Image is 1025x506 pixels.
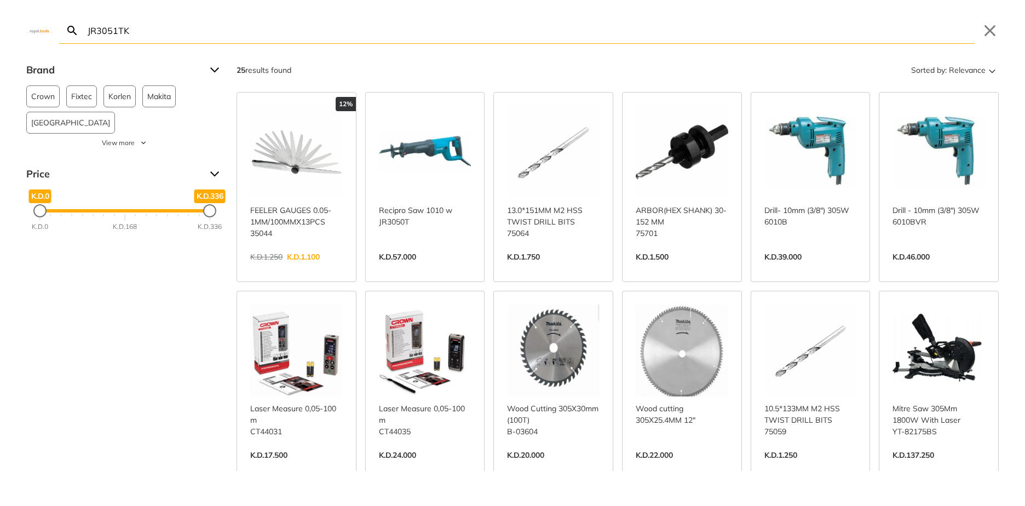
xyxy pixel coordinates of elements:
[147,86,171,107] span: Makita
[66,85,97,107] button: Fixtec
[336,97,356,111] div: 12%
[31,112,110,133] span: [GEOGRAPHIC_DATA]
[33,204,47,217] div: Minimum Price
[142,85,176,107] button: Makita
[237,65,245,75] strong: 25
[26,61,201,79] span: Brand
[103,85,136,107] button: Korlen
[26,85,60,107] button: Crown
[986,64,999,77] svg: Sort
[32,222,48,232] div: K.D.0
[237,61,291,79] div: results found
[102,138,135,148] span: View more
[198,222,222,232] div: K.D.336
[85,18,975,43] input: Search…
[113,222,137,232] div: K.D.168
[981,22,999,39] button: Close
[31,86,55,107] span: Crown
[108,86,131,107] span: Korlen
[66,24,79,37] svg: Search
[26,165,201,183] span: Price
[909,61,999,79] button: Sorted by:Relevance Sort
[71,86,92,107] span: Fixtec
[949,61,986,79] span: Relevance
[26,28,53,33] img: Close
[203,204,216,217] div: Maximum Price
[26,138,223,148] button: View more
[26,112,115,134] button: [GEOGRAPHIC_DATA]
